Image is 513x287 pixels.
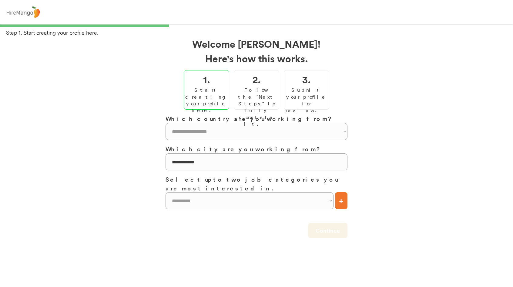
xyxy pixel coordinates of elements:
h2: 2. [253,72,261,87]
div: 33% [1,24,512,27]
div: Submit your profile for review. [286,87,327,114]
div: Start creating your profile here. [185,87,228,114]
h3: Which country are you working from? [166,114,347,123]
h3: Which city are you working from? [166,145,347,153]
button: Continue [308,223,347,238]
img: logo%20-%20hiremango%20gray.png [5,5,42,19]
h3: Select up to two job categories you are most interested in. [166,175,347,192]
h2: Welcome [PERSON_NAME]! Here's how this works. [166,36,347,66]
div: Follow the "Next Steps" to fully complete it. [236,87,277,127]
button: + [335,192,347,209]
h2: 3. [302,72,311,87]
div: Step 1. Start creating your profile here. [6,29,513,36]
h2: 1. [203,72,210,87]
